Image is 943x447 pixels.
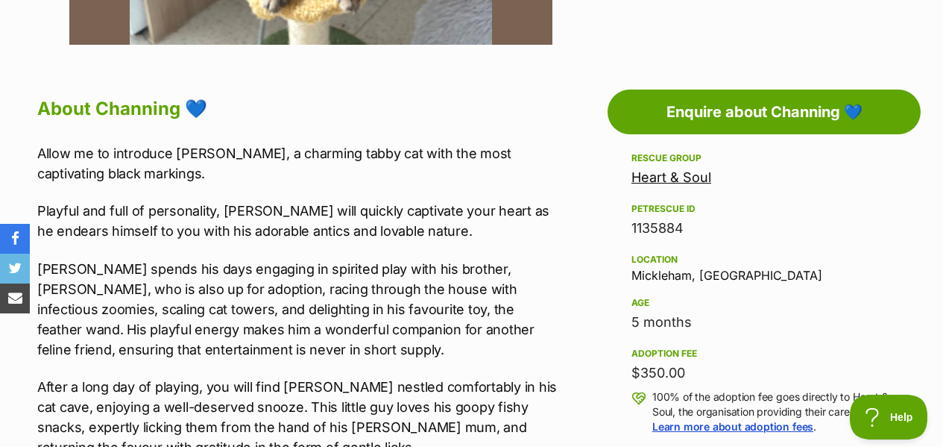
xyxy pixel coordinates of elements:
h2: About Channing 💙 [37,93,561,125]
p: Playful and full of personality, [PERSON_NAME] will quickly captivate your heart as he endears hi... [37,201,561,241]
p: Allow me to introduce [PERSON_NAME], a charming tabby cat with the most captivating black markings. [37,143,561,184]
a: Enquire about Channing 💙 [608,90,921,134]
div: 5 months [631,312,897,333]
iframe: Help Scout Beacon - Open [850,395,928,440]
div: $350.00 [631,363,897,384]
div: PetRescue ID [631,203,897,215]
a: Heart & Soul [631,169,711,185]
div: Location [631,254,897,266]
a: Learn more about adoption fees [652,420,813,433]
div: Adoption fee [631,348,897,360]
p: 100% of the adoption fee goes directly to Heart & Soul, the organisation providing their care. . [652,390,897,434]
div: Age [631,297,897,309]
div: Mickleham, [GEOGRAPHIC_DATA] [631,251,897,282]
div: 1135884 [631,218,897,239]
div: Rescue group [631,152,897,164]
p: [PERSON_NAME] spends his days engaging in spirited play with his brother, [PERSON_NAME], who is a... [37,259,561,360]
